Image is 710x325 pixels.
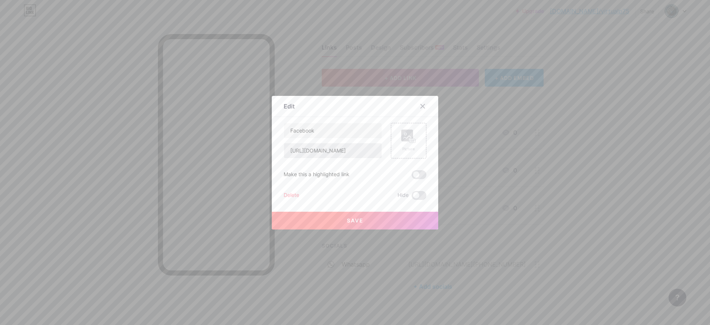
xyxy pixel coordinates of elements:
[284,123,382,138] input: Title
[398,191,409,200] span: Hide
[284,191,299,200] div: Delete
[401,146,416,152] div: Picture
[347,217,364,224] span: Save
[284,143,382,158] input: URL
[284,170,349,179] div: Make this a highlighted link
[272,212,438,229] button: Save
[284,102,295,111] div: Edit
